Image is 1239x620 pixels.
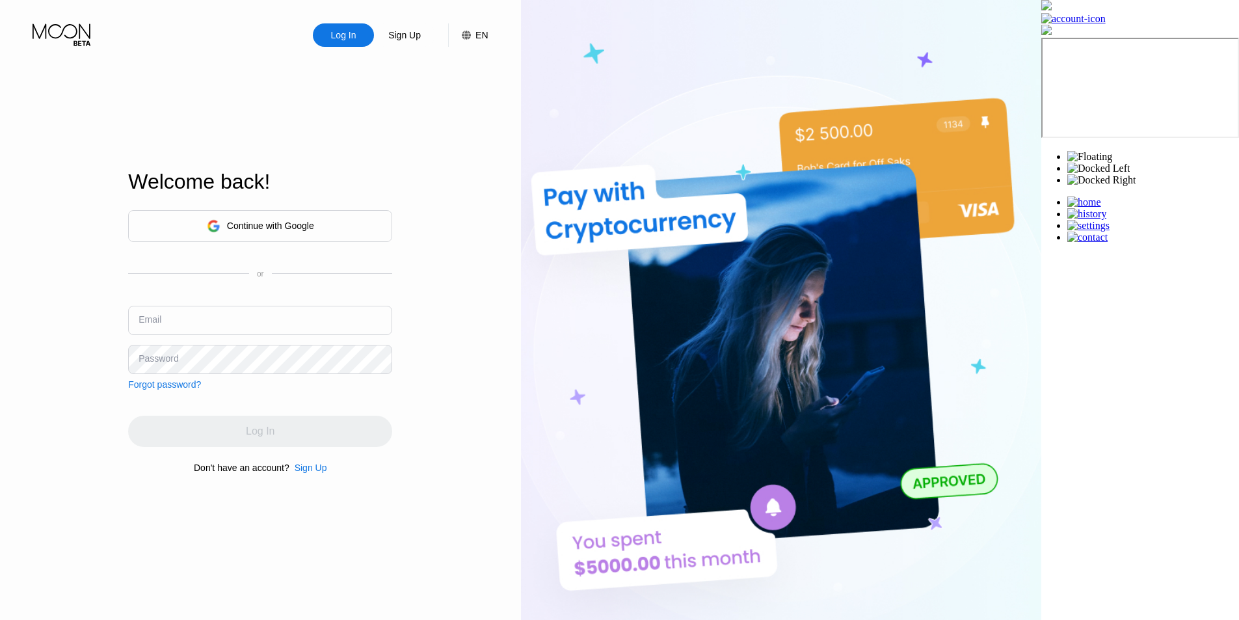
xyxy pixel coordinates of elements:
img: account-icon [1041,13,1106,25]
div: Email [139,314,161,325]
div: EN [475,30,488,40]
div: Continue with Google [128,210,392,242]
img: Docked Left [1067,163,1130,174]
img: Settings [1067,220,1110,232]
div: Don't have an account? [194,463,289,473]
div: Welcome back! [128,170,392,194]
div: Sign Up [387,29,422,42]
img: Docked Right [1067,174,1136,186]
div: Continue with Google [227,221,314,231]
img: History [1067,208,1106,220]
img: exticon.png [1041,25,1052,35]
div: Sign Up [295,463,327,473]
div: Forgot password? [128,379,201,390]
div: Sign Up [289,463,327,473]
img: Floating [1067,151,1112,163]
img: Home [1067,196,1101,208]
div: EN [448,23,488,47]
div: Log In [330,29,358,42]
img: Contact [1067,232,1108,243]
div: Sign Up [374,23,435,47]
div: Log In [313,23,374,47]
div: Password [139,353,178,364]
div: or [257,269,264,278]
